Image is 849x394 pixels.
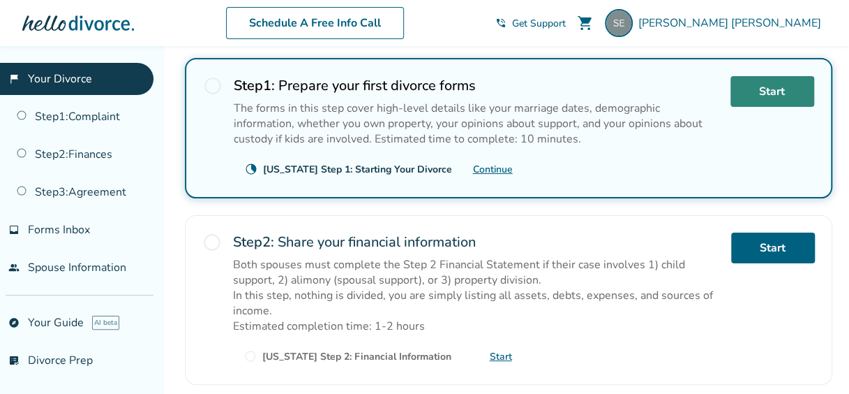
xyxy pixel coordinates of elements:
[490,350,512,363] a: Start
[638,15,827,31] span: [PERSON_NAME] [PERSON_NAME]
[731,233,815,263] a: Start
[8,317,20,328] span: explore
[234,76,275,95] strong: Step 1 :
[226,7,404,39] a: Schedule A Free Info Call
[495,17,506,29] span: phone_in_talk
[28,222,90,238] span: Forms Inbox
[234,101,719,147] div: The forms in this step cover high-level details like your marriage dates, demographic information...
[577,15,594,31] span: shopping_cart
[233,288,720,319] p: In this step, nothing is divided, you are simply listing all assets, debts, expenses, and sources...
[495,17,566,30] a: phone_in_talkGet Support
[473,163,513,176] a: Continue
[203,76,223,96] span: radio_button_unchecked
[779,327,849,394] iframe: Chat Widget
[234,76,719,95] h2: Prepare your first divorce forms
[605,9,633,37] img: smelso19@gmail.com
[233,257,720,288] p: Both spouses must complete the Step 2 Financial Statement if their case involves 1) child support...
[245,163,257,175] span: clock_loader_40
[730,76,814,107] a: Start
[233,319,720,334] p: Estimated completion time: 1-2 hours
[233,233,274,251] strong: Step 2 :
[263,163,452,176] div: [US_STATE] Step 1: Starting Your Divorce
[8,224,20,235] span: inbox
[262,350,451,363] div: [US_STATE] Step 2: Financial Information
[92,316,119,330] span: AI beta
[512,17,566,30] span: Get Support
[8,262,20,273] span: people
[8,73,20,85] span: flag_2
[8,355,20,366] span: list_alt_check
[233,233,720,251] h2: Share your financial information
[244,350,257,363] span: radio_button_unchecked
[202,233,222,252] span: radio_button_unchecked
